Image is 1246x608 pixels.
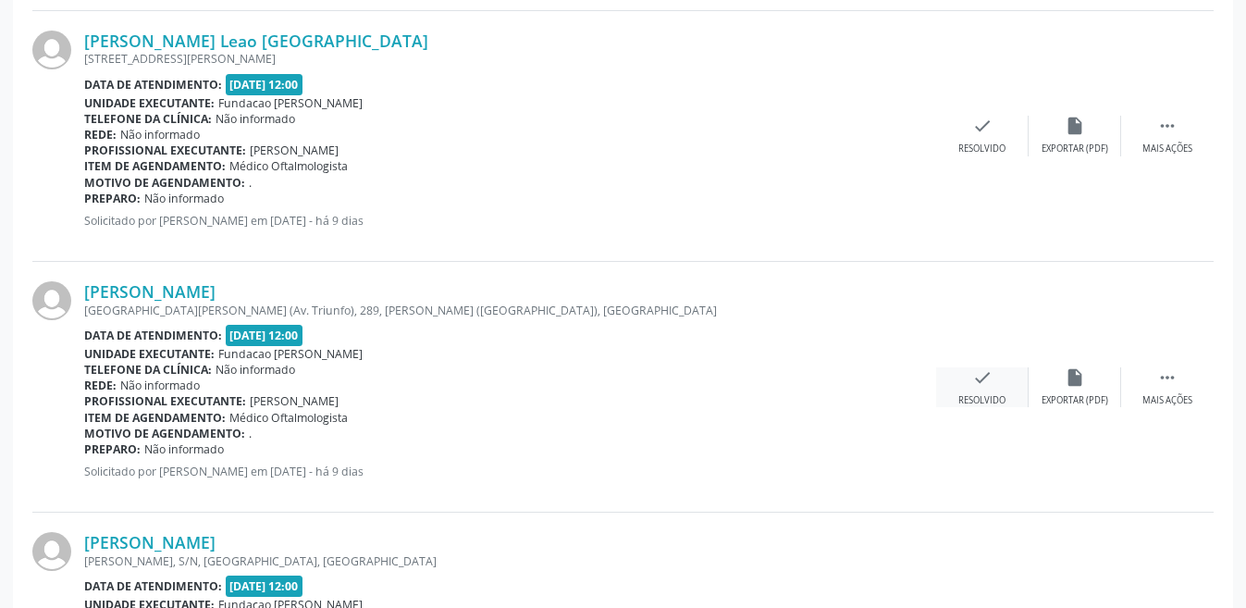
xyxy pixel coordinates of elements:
b: Preparo: [84,441,141,457]
div: Resolvido [958,143,1005,155]
b: Telefone da clínica: [84,362,212,378]
span: Não informado [216,362,295,378]
b: Item de agendamento: [84,410,226,426]
span: Não informado [120,378,200,393]
img: img [32,532,71,571]
img: img [32,31,71,69]
b: Item de agendamento: [84,158,226,174]
b: Motivo de agendamento: [84,175,245,191]
span: Médico Oftalmologista [229,410,348,426]
span: Não informado [144,441,224,457]
div: [GEOGRAPHIC_DATA][PERSON_NAME] (Av. Triunfo), 289, [PERSON_NAME] ([GEOGRAPHIC_DATA]), [GEOGRAPHIC... [84,303,936,318]
a: [PERSON_NAME] [84,532,216,552]
b: Data de atendimento: [84,578,222,594]
span: [PERSON_NAME] [250,393,339,409]
i: check [972,367,993,388]
b: Rede: [84,127,117,143]
span: Fundacao [PERSON_NAME] [218,346,363,362]
span: Não informado [144,191,224,206]
i: insert_drive_file [1065,116,1085,136]
span: . [249,426,252,441]
a: [PERSON_NAME] Leao [GEOGRAPHIC_DATA] [84,31,428,51]
div: Exportar (PDF) [1042,143,1108,155]
i:  [1157,116,1178,136]
img: img [32,281,71,320]
a: [PERSON_NAME] [84,281,216,302]
i: check [972,116,993,136]
span: Não informado [120,127,200,143]
b: Profissional executante: [84,143,246,158]
span: [DATE] 12:00 [226,74,303,95]
b: Preparo: [84,191,141,206]
span: Médico Oftalmologista [229,158,348,174]
p: Solicitado por [PERSON_NAME] em [DATE] - há 9 dias [84,464,936,479]
b: Data de atendimento: [84,77,222,93]
b: Unidade executante: [84,346,215,362]
div: Resolvido [958,394,1005,407]
div: [PERSON_NAME], S/N, [GEOGRAPHIC_DATA], [GEOGRAPHIC_DATA] [84,553,936,569]
span: [DATE] 12:00 [226,576,303,597]
i: insert_drive_file [1065,367,1085,388]
span: Não informado [216,111,295,127]
div: Mais ações [1142,143,1192,155]
div: [STREET_ADDRESS][PERSON_NAME] [84,51,936,67]
p: Solicitado por [PERSON_NAME] em [DATE] - há 9 dias [84,213,936,229]
div: Exportar (PDF) [1042,394,1108,407]
span: . [249,175,252,191]
span: Fundacao [PERSON_NAME] [218,95,363,111]
span: [PERSON_NAME] [250,143,339,158]
b: Data de atendimento: [84,328,222,343]
b: Profissional executante: [84,393,246,409]
b: Unidade executante: [84,95,215,111]
span: [DATE] 12:00 [226,325,303,346]
b: Motivo de agendamento: [84,426,245,441]
div: Mais ações [1142,394,1192,407]
b: Telefone da clínica: [84,111,212,127]
i:  [1157,367,1178,388]
b: Rede: [84,378,117,393]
